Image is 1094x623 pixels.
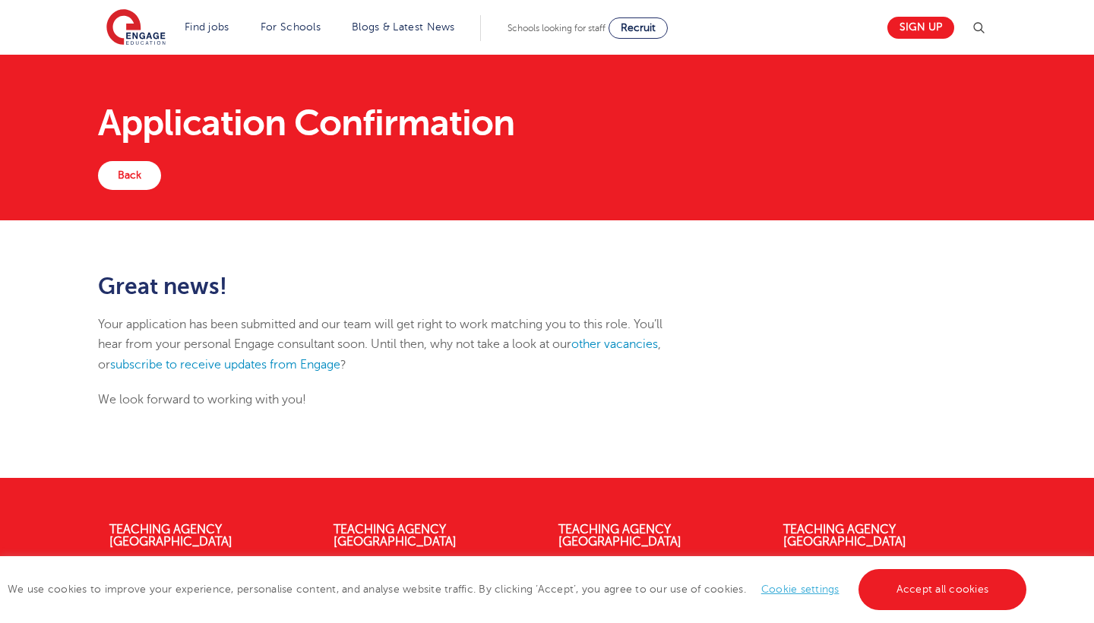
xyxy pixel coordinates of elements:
a: Blogs & Latest News [352,21,455,33]
p: Your application has been submitted and our team will get right to work matching you to this role... [98,315,690,375]
a: Teaching Agency [GEOGRAPHIC_DATA] [558,523,681,549]
p: We look forward to working with you! [98,390,690,410]
a: other vacancies [571,337,658,351]
a: Find jobs [185,21,229,33]
span: We use cookies to improve your experience, personalise content, and analyse website traffic. By c... [8,583,1030,595]
a: Back [98,161,161,190]
a: Sign up [887,17,954,39]
a: For Schools [261,21,321,33]
h2: Great news! [98,274,690,299]
h1: Application Confirmation [98,105,997,141]
a: Teaching Agency [GEOGRAPHIC_DATA] [109,523,232,549]
span: Schools looking for staff [507,23,605,33]
a: Teaching Agency [GEOGRAPHIC_DATA] [783,523,906,549]
a: Accept all cookies [858,569,1027,610]
a: Cookie settings [761,583,839,595]
a: Recruit [609,17,668,39]
a: subscribe to receive updates from Engage [110,358,340,372]
span: Recruit [621,22,656,33]
img: Engage Education [106,9,166,47]
a: Teaching Agency [GEOGRAPHIC_DATA] [334,523,457,549]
